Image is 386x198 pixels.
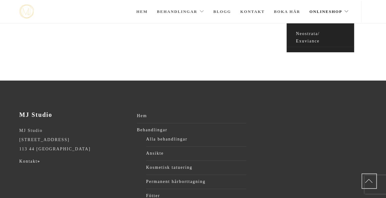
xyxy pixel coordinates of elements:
[146,163,247,172] a: Kosmetisk tatuering
[240,1,265,22] a: Kontakt
[19,111,129,118] h3: MJ Studio
[146,149,247,158] a: Ansikte
[146,135,247,144] a: Alla behandlingar
[287,28,354,47] a: Neostrata/ Exuviance
[213,1,231,22] a: Blogg
[19,5,34,18] a: mjstudio mjstudio mjstudio
[157,1,204,22] a: Behandlingar
[137,125,247,135] a: Behandlingar
[309,1,349,22] a: Onlineshop
[19,159,40,164] a: Kontakt»
[19,5,34,18] img: mjstudio
[146,177,247,186] a: Permanent hårborttagning
[137,111,247,121] a: Hem
[19,126,129,154] p: MJ Studio [STREET_ADDRESS] 113 44 [GEOGRAPHIC_DATA]
[37,159,40,164] strong: »
[136,1,148,22] a: Hem
[274,1,300,22] a: Boka här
